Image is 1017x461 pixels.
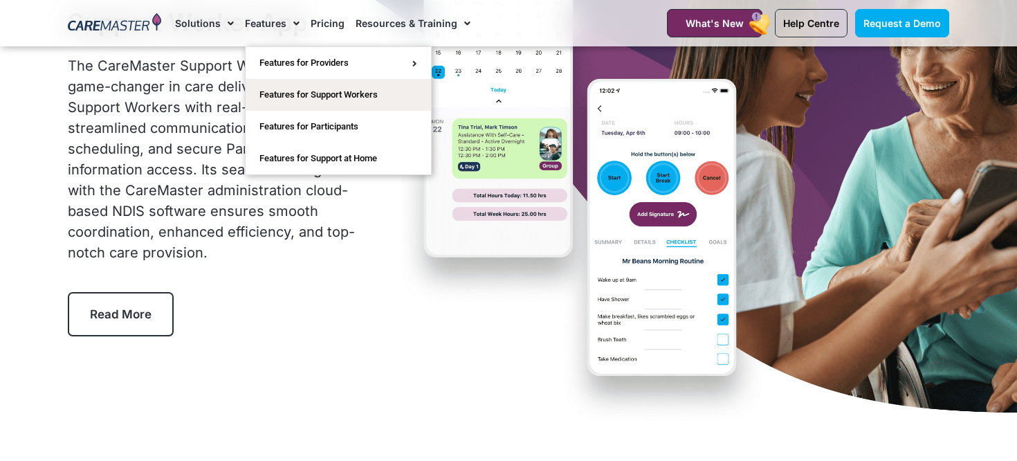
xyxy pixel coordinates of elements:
[863,17,941,29] span: Request a Demo
[245,46,432,175] ul: Features
[68,292,174,336] a: Read More
[246,111,431,143] a: Features for Participants
[783,17,839,29] span: Help Centre
[246,143,431,174] a: Features for Support at Home
[68,13,161,34] img: CareMaster Logo
[90,307,152,321] span: Read More
[667,9,762,37] a: What's New
[775,9,847,37] a: Help Centre
[68,55,367,263] div: The CareMaster Support Worker App is a game-changer in care delivery. It empowers Support Workers...
[855,9,949,37] a: Request a Demo
[686,17,744,29] span: What's New
[246,79,431,111] a: Features for Support Workers
[246,47,431,79] a: Features for Providers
